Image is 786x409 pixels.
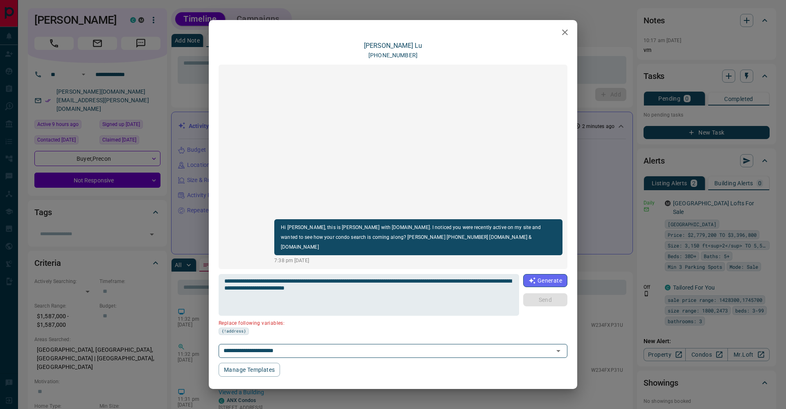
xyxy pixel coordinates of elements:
[219,317,513,328] p: Replace following variables:
[274,257,562,264] p: 7:38 pm [DATE]
[281,222,556,252] p: Hi [PERSON_NAME], this is [PERSON_NAME] with [DOMAIN_NAME]. I noticed you were recently active on...
[219,363,280,377] button: Manage Templates
[368,51,418,60] p: [PHONE_NUMBER]
[221,328,246,335] span: {!address}
[364,42,422,49] a: [PERSON_NAME] Lu
[553,345,564,357] button: Open
[523,274,567,287] button: Generate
